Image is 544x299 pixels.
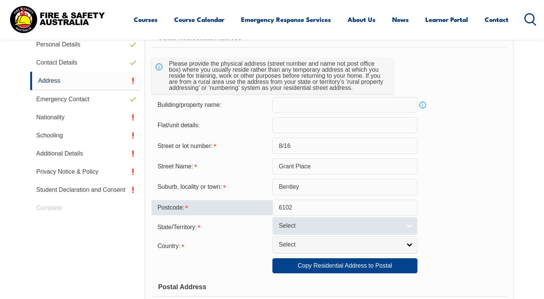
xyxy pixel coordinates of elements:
a: Personal Details [30,35,141,54]
a: Nationality [30,108,141,126]
div: Please provide the physical address (street number and name not post office box) where you usuall... [166,58,387,94]
div: Postcode is required. [151,200,272,215]
a: Info [417,100,428,110]
a: Courses [134,9,158,29]
a: Copy Residential Address to Postal [272,258,417,273]
div: State/Territory is required. [151,220,272,234]
a: Learner Portal [425,9,468,29]
a: Privacy Notice & Policy [30,163,141,181]
span: Select [279,222,401,230]
div: Street or lot number is required. [151,139,272,153]
a: News [392,9,409,29]
div: Postal Address [151,278,507,297]
div: Building/property name: [151,98,272,112]
div: Flat/unit details: [151,118,272,133]
a: Schooling [30,126,141,145]
a: Address [30,72,141,90]
a: Additional Details [30,145,141,163]
div: Suburb, locality or town is required. [151,180,272,194]
a: Contact [485,9,508,29]
a: About Us [348,9,376,29]
a: Contact Details [30,54,141,72]
a: Emergency Response Services [241,9,331,29]
a: Student Declaration and Consent [30,181,141,199]
a: Course Calendar [174,9,224,29]
div: Country is required. [151,239,272,253]
div: Street Name is required. [151,159,272,174]
span: Select [279,241,401,249]
a: Emergency Contact [30,90,141,108]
